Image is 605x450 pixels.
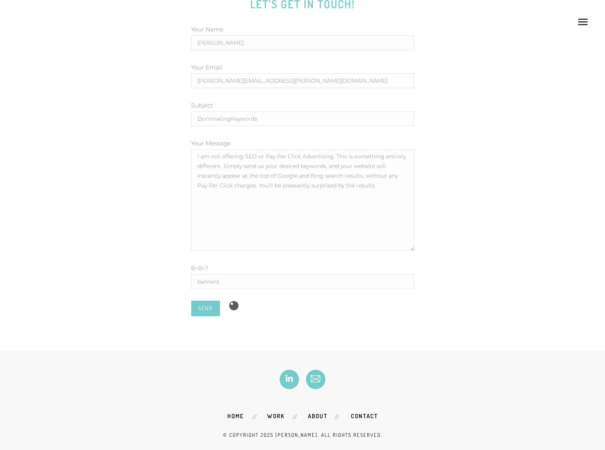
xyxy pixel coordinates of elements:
input: 8+8=? [191,274,414,289]
label: Your Email [191,64,414,84]
span: About [308,413,328,420]
a: Mail page opens in new window [306,370,325,389]
span: Home [227,413,244,420]
a: Contact [351,413,378,420]
a: Linkedin page opens in new window [280,370,299,389]
label: Subject [191,102,414,122]
a: About [308,413,328,424]
input: Your Email [191,73,414,88]
a: Home [227,413,244,424]
span: Work [267,413,285,420]
span: 8+8=? [191,265,208,272]
form: Contact form [191,24,414,316]
label: Your Name [191,26,414,46]
a: Work [267,413,285,424]
div: © Copyright 2025 [PERSON_NAME]. All Rights Reserved. [223,431,382,440]
input: Send [191,301,220,316]
input: Your Name [191,35,414,50]
input: Subject [191,111,414,126]
label: Your Message [191,140,414,159]
textarea: Your Message [191,149,414,251]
